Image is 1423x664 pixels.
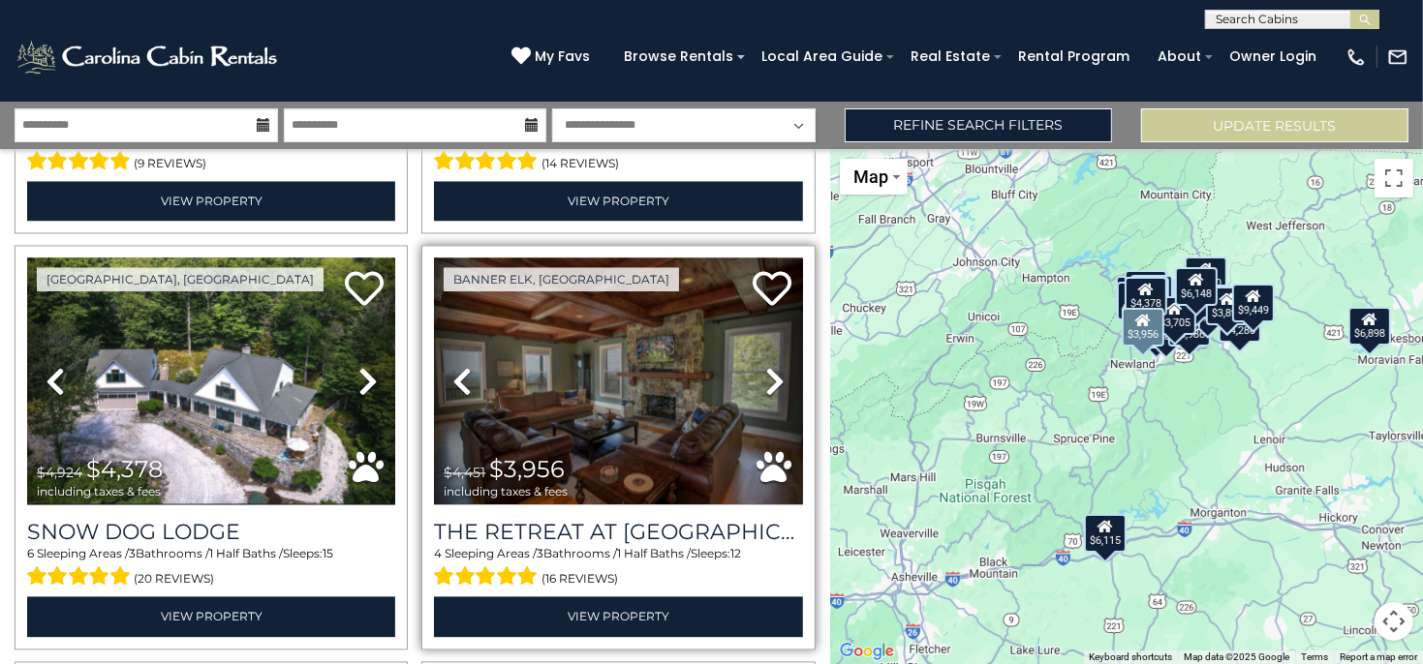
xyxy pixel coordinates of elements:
a: Open this area in Google Maps (opens a new window) [835,639,899,664]
a: Rental Program [1008,42,1139,72]
a: Terms [1301,651,1328,662]
div: $4,286 [1219,304,1261,343]
a: [GEOGRAPHIC_DATA], [GEOGRAPHIC_DATA] [37,267,324,291]
a: Report a map error [1340,651,1417,662]
a: Local Area Guide [752,42,892,72]
a: View Property [434,596,802,636]
span: including taxes & fees [444,485,568,498]
a: About [1148,42,1211,72]
span: 1 Half Baths / [617,546,691,560]
div: $6,115 [1084,514,1127,553]
span: $3,956 [489,455,565,483]
a: Add to favorites [753,269,791,311]
div: $3,366 [1125,270,1167,309]
div: $3,707 [1116,276,1159,315]
a: Refine Search Filters [845,108,1112,142]
a: Add to favorites [345,269,384,311]
span: (20 reviews) [135,566,215,591]
button: Keyboard shortcuts [1089,650,1172,664]
a: View Property [434,181,802,221]
div: $6,898 [1348,307,1391,346]
button: Toggle fullscreen view [1375,159,1413,197]
span: My Favs [535,46,590,67]
span: $4,924 [37,464,82,481]
a: Banner Elk, [GEOGRAPHIC_DATA] [444,267,679,291]
span: 3 [537,546,543,560]
h3: The Retreat at Mountain Meadows [434,519,802,545]
span: including taxes & fees [37,485,163,498]
a: Real Estate [901,42,1000,72]
button: Change map style [840,159,908,195]
div: Sleeping Areas / Bathrooms / Sleeps: [27,545,395,591]
div: $2,741 [1122,306,1164,345]
span: $4,378 [86,455,163,483]
div: $3,956 [1122,308,1164,347]
span: (9 reviews) [135,151,207,176]
span: Map data ©2025 Google [1184,651,1289,662]
span: 6 [27,546,34,560]
a: My Favs [511,46,595,68]
div: $3,705 [1154,296,1196,335]
img: thumbnail_163275111.png [27,257,395,504]
button: Map camera controls [1375,602,1413,641]
img: Google [835,639,899,664]
div: $4,921 [1173,280,1216,318]
div: Sleeping Areas / Bathrooms / Sleeps: [434,130,802,176]
a: Snow Dog Lodge [27,519,395,545]
span: 12 [730,546,741,560]
div: $2,904 [1130,275,1173,314]
a: View Property [27,596,395,636]
span: Map [853,166,888,187]
span: (14 reviews) [541,151,619,176]
a: View Property [27,181,395,221]
img: mail-regular-white.png [1387,46,1408,68]
span: 1 Half Baths / [209,546,283,560]
div: Sleeping Areas / Bathrooms / Sleeps: [434,545,802,591]
div: $6,148 [1175,267,1218,306]
span: 3 [129,546,136,560]
div: $9,449 [1232,284,1275,322]
div: $3,896 [1206,287,1249,325]
div: $4,378 [1125,277,1167,316]
div: $9,124 [1117,282,1160,320]
img: White-1-2.png [15,38,283,76]
span: 4 [434,546,442,560]
span: $4,451 [444,464,485,481]
span: 15 [323,546,333,560]
div: Sleeping Areas / Bathrooms / Sleeps: [27,130,395,176]
img: phone-regular-white.png [1346,46,1367,68]
div: $3,830 [1185,257,1227,295]
a: Owner Login [1220,42,1326,72]
span: (16 reviews) [541,566,618,591]
a: The Retreat at [GEOGRAPHIC_DATA][PERSON_NAME] [434,519,802,545]
a: Browse Rentals [614,42,743,72]
img: thumbnail_163270081.jpeg [434,257,802,504]
button: Update Results [1141,108,1408,142]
